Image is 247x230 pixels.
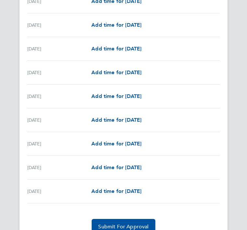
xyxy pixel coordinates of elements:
div: [DATE] [27,164,91,171]
div: [DATE] [27,116,91,124]
span: Add time for [DATE] [91,117,141,123]
a: Add time for [DATE] [91,187,141,195]
a: Add time for [DATE] [91,164,141,171]
span: Add time for [DATE] [91,164,141,170]
span: Submit For Approval [98,223,149,230]
span: Add time for [DATE] [91,46,141,52]
a: Add time for [DATE] [91,92,141,100]
span: Add time for [DATE] [91,22,141,28]
a: Add time for [DATE] [91,69,141,76]
a: Add time for [DATE] [91,140,141,148]
span: Add time for [DATE] [91,69,141,75]
div: [DATE] [27,45,91,53]
span: Add time for [DATE] [91,93,141,99]
div: [DATE] [27,187,91,195]
div: [DATE] [27,21,91,29]
div: [DATE] [27,92,91,100]
div: [DATE] [27,69,91,76]
a: Add time for [DATE] [91,116,141,124]
a: Add time for [DATE] [91,45,141,53]
span: Add time for [DATE] [91,141,141,147]
a: Add time for [DATE] [91,21,141,29]
span: Add time for [DATE] [91,188,141,194]
div: [DATE] [27,140,91,148]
